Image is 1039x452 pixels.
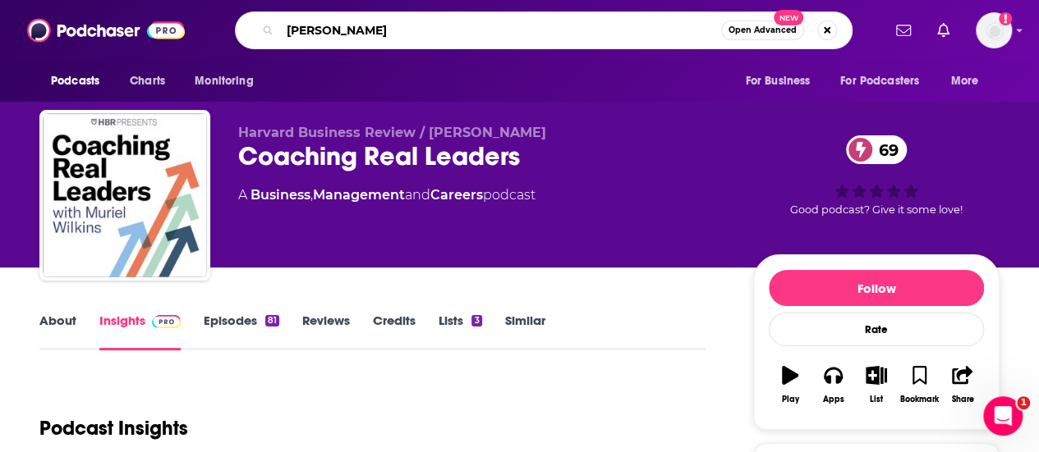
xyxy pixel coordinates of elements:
[870,395,883,404] div: List
[940,66,1000,97] button: open menu
[976,12,1012,48] img: User Profile
[790,203,963,216] span: Good podcast? Give it some love!
[310,187,313,203] span: ,
[204,313,279,350] a: Episodes81
[774,10,803,25] span: New
[951,395,973,404] div: Share
[238,185,536,205] div: A podcast
[251,187,310,203] a: Business
[846,135,907,164] a: 69
[471,315,481,326] div: 3
[855,355,898,414] button: List
[830,66,943,97] button: open menu
[27,15,185,46] img: Podchaser - Follow, Share and Rate Podcasts
[983,396,1023,436] iframe: Intercom live chat
[373,313,416,350] a: Credits
[862,135,907,164] span: 69
[769,313,984,346] div: Rate
[811,355,854,414] button: Apps
[769,355,811,414] button: Play
[130,70,165,93] span: Charts
[430,187,483,203] a: Careers
[782,395,799,404] div: Play
[753,125,1000,226] div: 69Good podcast? Give it some love!
[195,70,253,93] span: Monitoring
[769,270,984,306] button: Follow
[931,16,956,44] a: Show notifications dropdown
[405,187,430,203] span: and
[976,12,1012,48] span: Logged in as LBraverman
[733,66,830,97] button: open menu
[898,355,940,414] button: Bookmark
[313,187,405,203] a: Management
[183,66,274,97] button: open menu
[840,70,919,93] span: For Podcasters
[951,70,979,93] span: More
[119,66,175,97] a: Charts
[39,313,76,350] a: About
[265,315,279,326] div: 81
[721,21,804,40] button: Open AdvancedNew
[941,355,984,414] button: Share
[505,313,545,350] a: Similar
[39,416,188,441] h1: Podcast Insights
[99,313,181,350] a: InsightsPodchaser Pro
[238,125,546,140] span: Harvard Business Review / [PERSON_NAME]
[976,12,1012,48] button: Show profile menu
[999,12,1012,25] svg: Add a profile image
[39,66,121,97] button: open menu
[152,315,181,328] img: Podchaser Pro
[51,70,99,93] span: Podcasts
[43,113,207,277] img: Coaching Real Leaders
[729,26,797,34] span: Open Advanced
[302,313,350,350] a: Reviews
[235,11,853,49] div: Search podcasts, credits, & more...
[823,395,844,404] div: Apps
[280,17,721,43] input: Search podcasts, credits, & more...
[900,395,939,404] div: Bookmark
[439,313,481,350] a: Lists3
[890,16,917,44] a: Show notifications dropdown
[745,70,810,93] span: For Business
[1017,396,1030,409] span: 1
